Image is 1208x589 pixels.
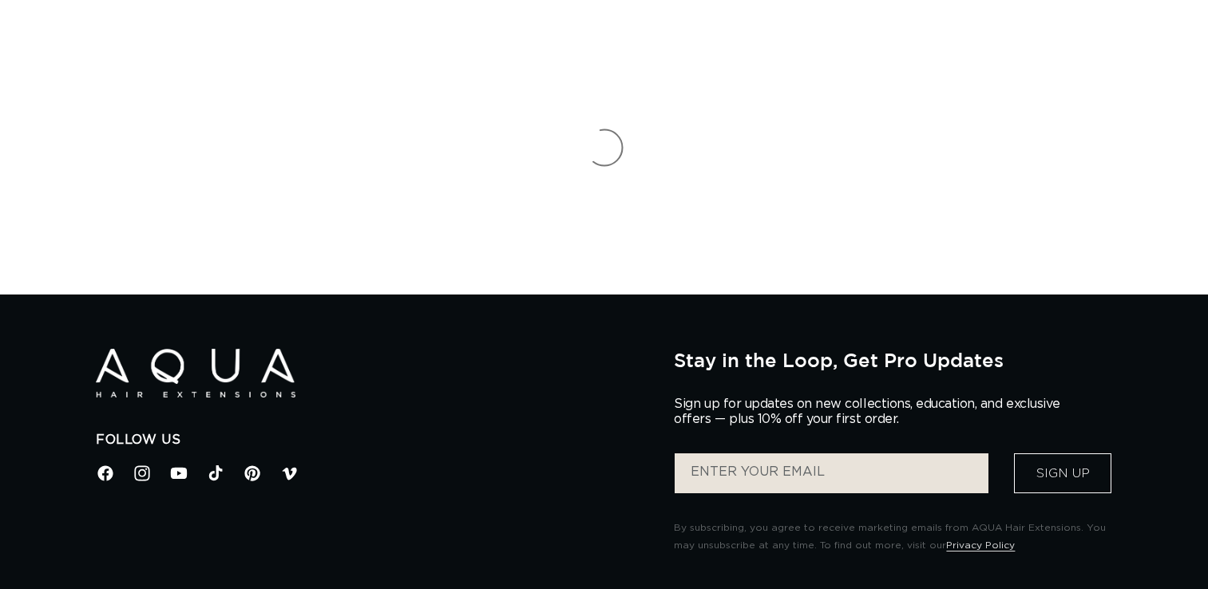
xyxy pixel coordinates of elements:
h2: Follow Us [96,432,650,449]
h2: Stay in the Loop, Get Pro Updates [674,349,1112,371]
p: Sign up for updates on new collections, education, and exclusive offers — plus 10% off your first... [674,397,1073,427]
input: ENTER YOUR EMAIL [675,453,988,493]
img: Aqua Hair Extensions [96,349,295,397]
button: Sign Up [1014,453,1111,493]
p: By subscribing, you agree to receive marketing emails from AQUA Hair Extensions. You may unsubscr... [674,520,1112,554]
a: Privacy Policy [946,540,1015,550]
